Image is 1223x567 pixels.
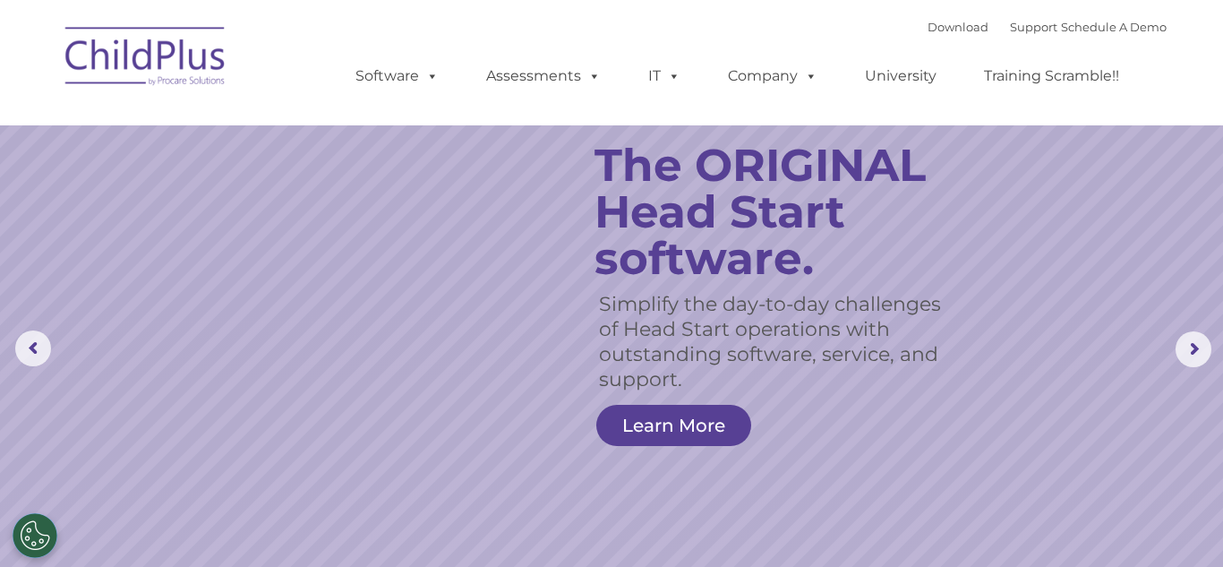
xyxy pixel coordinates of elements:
[630,58,698,94] a: IT
[594,142,976,282] rs-layer: The ORIGINAL Head Start software.
[56,14,235,104] img: ChildPlus by Procare Solutions
[13,513,57,558] button: Cookies Settings
[1010,20,1057,34] a: Support
[928,20,1167,34] font: |
[596,405,751,446] a: Learn More
[599,292,957,392] rs-layer: Simplify the day-to-day challenges of Head Start operations with outstanding software, service, a...
[928,20,988,34] a: Download
[249,118,304,132] span: Last name
[847,58,954,94] a: University
[338,58,457,94] a: Software
[710,58,835,94] a: Company
[249,192,325,205] span: Phone number
[1061,20,1167,34] a: Schedule A Demo
[468,58,619,94] a: Assessments
[966,58,1137,94] a: Training Scramble!!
